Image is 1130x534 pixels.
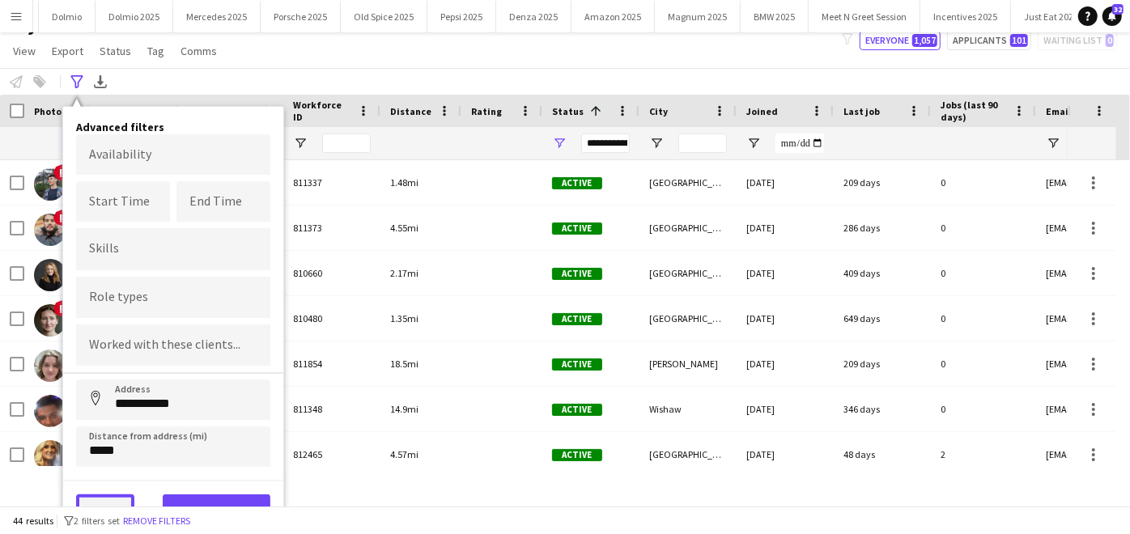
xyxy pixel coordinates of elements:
[6,40,42,61] a: View
[941,99,1007,123] span: Jobs (last 90 days)
[34,304,66,337] img: Camille Marmié
[390,105,431,117] span: Distance
[174,40,223,61] a: Comms
[649,105,668,117] span: City
[737,296,834,341] div: [DATE]
[283,387,380,431] div: 811348
[834,296,931,341] div: 649 days
[13,44,36,58] span: View
[931,251,1036,295] div: 0
[931,296,1036,341] div: 0
[53,164,70,180] span: !
[920,1,1011,32] button: Incentives 2025
[173,1,261,32] button: Mercedes 2025
[737,160,834,205] div: [DATE]
[552,449,602,461] span: Active
[181,44,217,58] span: Comms
[283,432,380,477] div: 812465
[947,31,1031,50] button: Applicants101
[746,136,761,150] button: Open Filter Menu
[737,387,834,431] div: [DATE]
[1102,6,1122,26] a: 32
[552,136,567,150] button: Open Filter Menu
[390,312,418,324] span: 1.35mi
[775,133,824,153] input: Joined Filter Input
[163,494,270,527] button: View results
[834,341,931,386] div: 209 days
[552,222,602,235] span: Active
[283,251,380,295] div: 810660
[843,105,880,117] span: Last job
[91,72,110,91] app-action-btn: Export XLSX
[390,403,418,415] span: 14.9mi
[931,160,1036,205] div: 0
[639,206,737,250] div: [GEOGRAPHIC_DATA]
[737,341,834,386] div: [DATE]
[655,1,741,32] button: Magnum 2025
[809,1,920,32] button: Meet N Greet Session
[89,242,257,256] input: Type to search skills...
[552,404,602,416] span: Active
[115,105,164,117] span: First Name
[147,44,164,58] span: Tag
[34,440,66,473] img: Elaine Kelly
[834,251,931,295] div: 409 days
[834,432,931,477] div: 48 days
[737,432,834,477] div: [DATE]
[1046,136,1060,150] button: Open Filter Menu
[204,105,252,117] span: Last Name
[390,267,418,279] span: 2.17mi
[1112,4,1124,15] span: 32
[552,313,602,325] span: Active
[639,432,737,477] div: [GEOGRAPHIC_DATA]
[860,31,941,50] button: Everyone1,057
[931,432,1036,477] div: 2
[834,206,931,250] div: 286 days
[76,120,270,134] h4: Advanced filters
[552,177,602,189] span: Active
[39,1,96,32] button: Dolmio
[390,448,418,460] span: 4.57mi
[639,251,737,295] div: [GEOGRAPHIC_DATA]
[390,176,418,189] span: 1.48mi
[293,99,351,123] span: Workforce ID
[1046,105,1072,117] span: Email
[89,338,257,353] input: Type to search clients...
[746,105,778,117] span: Joined
[737,206,834,250] div: [DATE]
[552,358,602,371] span: Active
[283,160,380,205] div: 811337
[639,387,737,431] div: Wishaw
[34,105,62,117] span: Photo
[639,341,737,386] div: [PERSON_NAME]
[67,72,87,91] app-action-btn: Advanced filters
[34,168,66,201] img: Aidan Marques
[93,40,138,61] a: Status
[912,34,937,47] span: 1,057
[834,160,931,205] div: 209 days
[639,296,737,341] div: [GEOGRAPHIC_DATA]
[931,206,1036,250] div: 0
[293,136,308,150] button: Open Filter Menu
[737,251,834,295] div: [DATE]
[496,1,571,32] button: Denza 2025
[261,1,341,32] button: Porsche 2025
[649,136,664,150] button: Open Filter Menu
[552,105,584,117] span: Status
[322,133,371,153] input: Workforce ID Filter Input
[45,40,90,61] a: Export
[639,160,737,205] div: [GEOGRAPHIC_DATA]
[34,350,66,382] img: Craig Barr
[89,290,257,304] input: Type to search role types...
[678,133,727,153] input: City Filter Input
[427,1,496,32] button: Pepsi 2025
[341,1,427,32] button: Old Spice 2025
[34,259,66,291] img: Belle Jones
[834,387,931,431] div: 346 days
[390,358,418,370] span: 18.5mi
[390,222,418,234] span: 4.55mi
[283,296,380,341] div: 810480
[471,105,502,117] span: Rating
[571,1,655,32] button: Amazon 2025
[283,206,380,250] div: 811373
